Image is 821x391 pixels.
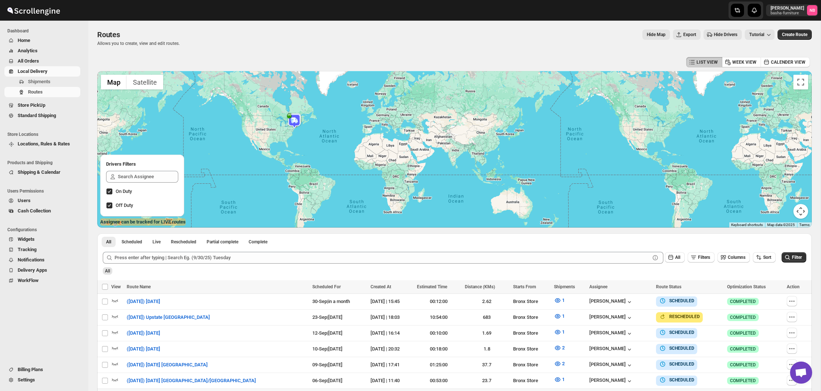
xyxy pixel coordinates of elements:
[18,208,51,214] span: Cash Collection
[714,32,737,38] span: Hide Drivers
[7,28,83,34] span: Dashboard
[127,314,210,321] span: ([DATE]) Upstate [GEOGRAPHIC_DATA]
[417,314,460,321] div: 10:54:00
[122,296,165,307] button: ([DATE]) [DATE]
[659,313,700,320] button: RESCHEDULED
[115,252,650,264] input: Press enter after typing | Search Eg. (9/30/25) Tuesday
[4,139,80,149] button: Locations, Rules & Rates
[642,29,670,40] button: Map action label
[122,239,142,245] span: Scheduled
[513,361,550,369] div: Bronx Store
[116,189,132,194] span: On Duty
[589,314,633,321] div: [PERSON_NAME]
[465,330,508,337] div: 1.69
[771,11,804,15] p: basha-furniture
[312,346,343,352] span: 10-Sep | [DATE]
[787,284,800,289] span: Action
[673,29,701,40] button: Export
[675,255,680,260] span: All
[669,330,694,335] b: SCHEDULED
[106,239,111,245] span: All
[4,375,80,385] button: Settings
[97,40,180,46] p: Allows you to create, view and edit routes.
[18,113,56,118] span: Standard Shipping
[550,374,569,385] button: 1
[688,252,715,263] button: Filters
[116,202,133,208] span: Off Duty
[589,284,607,289] span: Assignee
[122,359,212,371] button: ([DATE]) [DATE] [GEOGRAPHIC_DATA]
[312,284,341,289] span: Scheduled For
[7,160,83,166] span: Products and Shipping
[550,358,569,370] button: 2
[4,46,80,56] button: Analytics
[589,298,633,306] div: [PERSON_NAME]
[550,295,569,306] button: 1
[18,247,36,252] span: Tracking
[562,313,565,319] span: 1
[730,346,756,352] span: COMPLETED
[122,343,165,355] button: ([DATE]) [DATE]
[465,298,508,305] div: 2.62
[18,58,39,64] span: All Orders
[7,227,83,233] span: Configurations
[790,362,812,384] a: Open chat
[465,314,508,321] div: 683
[730,362,756,368] span: COMPLETED
[732,59,757,65] span: WEEK VIEW
[4,167,80,177] button: Shipping & Calendar
[731,222,763,228] button: Keyboard shortcuts
[371,345,413,353] div: [DATE] | 20:32
[417,330,460,337] div: 00:10:00
[417,298,460,305] div: 00:12:00
[766,4,818,16] button: User menu
[793,75,808,89] button: Toggle fullscreen view
[4,195,80,206] button: Users
[589,362,633,369] div: [PERSON_NAME]
[745,29,775,40] button: Tutorial
[669,298,694,303] b: SCHEDULED
[793,204,808,219] button: Map camera controls
[127,330,160,337] span: ([DATE]) [DATE]
[669,346,694,351] b: SCHEDULED
[18,367,43,372] span: Billing Plans
[513,377,550,384] div: Bronx Store
[371,298,413,305] div: [DATE] | 15:45
[312,330,343,336] span: 12-Sep | [DATE]
[659,376,694,384] button: SCHEDULED
[656,284,681,289] span: Route Status
[4,255,80,265] button: Notifications
[589,346,633,353] button: [PERSON_NAME]
[122,327,165,339] button: ([DATE]) [DATE]
[122,375,260,387] button: ([DATE]) [DATE] [GEOGRAPHIC_DATA]/[GEOGRAPHIC_DATA]
[127,345,160,353] span: ([DATE]) [DATE]
[371,314,413,321] div: [DATE] | 18:03
[727,284,766,289] span: Optimization Status
[810,8,815,13] text: NB
[799,223,810,227] a: Terms (opens in new tab)
[18,257,45,263] span: Notifications
[249,239,267,245] span: Complete
[465,377,508,384] div: 23.7
[127,377,256,384] span: ([DATE]) [DATE] [GEOGRAPHIC_DATA]/[GEOGRAPHIC_DATA]
[105,268,110,274] span: All
[669,362,694,367] b: SCHEDULED
[659,345,694,352] button: SCHEDULED
[106,161,178,168] h2: Drivers Filters
[4,56,80,66] button: All Orders
[749,32,764,37] span: Tutorial
[18,198,31,203] span: Users
[550,342,569,354] button: 2
[111,284,121,289] span: View
[417,377,460,384] div: 00:53:00
[4,77,80,87] button: Shipments
[7,188,83,194] span: Users Permissions
[6,1,61,20] img: ScrollEngine
[782,32,807,38] span: Create Route
[4,275,80,286] button: WorkFlow
[312,378,343,383] span: 06-Sep | [DATE]
[465,345,508,353] div: 1.8
[669,377,694,383] b: SCHEDULED
[122,311,214,323] button: ([DATE]) Upstate [GEOGRAPHIC_DATA]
